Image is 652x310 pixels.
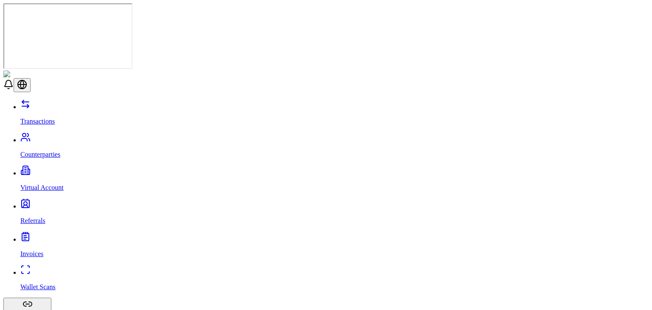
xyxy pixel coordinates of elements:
p: Referrals [20,217,649,225]
p: Virtual Account [20,184,649,192]
p: Transactions [20,118,649,125]
p: Counterparties [20,151,649,158]
a: Invoices [20,236,649,258]
img: ShieldPay Logo [3,70,54,78]
p: Wallet Scans [20,283,649,291]
a: Referrals [20,203,649,225]
a: Virtual Account [20,169,649,192]
a: Wallet Scans [20,269,649,291]
p: Invoices [20,250,649,258]
a: Counterparties [20,136,649,158]
a: Transactions [20,103,649,125]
